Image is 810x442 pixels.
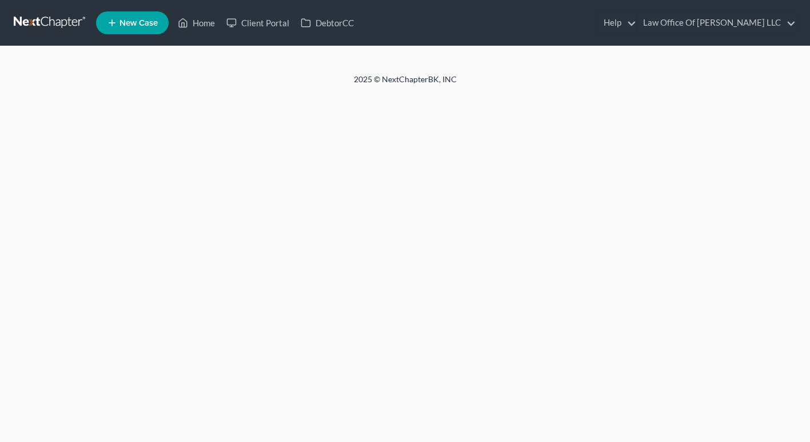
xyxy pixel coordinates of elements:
[79,74,731,94] div: 2025 © NextChapterBK, INC
[295,13,360,33] a: DebtorCC
[598,13,636,33] a: Help
[221,13,295,33] a: Client Portal
[637,13,796,33] a: Law Office Of [PERSON_NAME] LLC
[96,11,169,34] new-legal-case-button: New Case
[172,13,221,33] a: Home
